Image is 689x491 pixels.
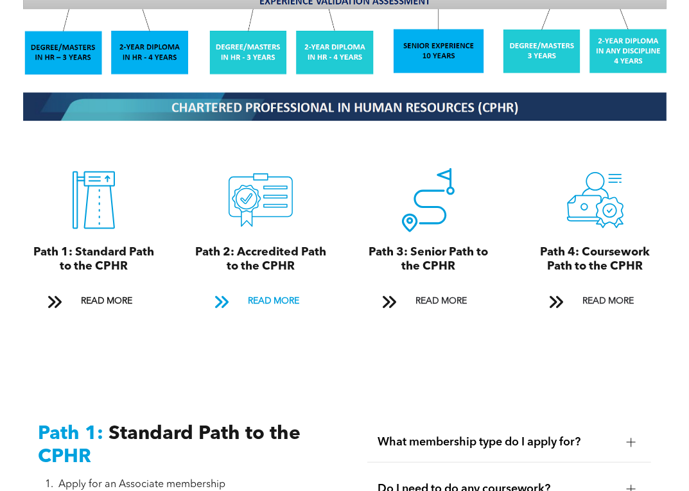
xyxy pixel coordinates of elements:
span: READ MORE [411,289,471,313]
span: READ MORE [243,289,304,313]
a: READ MORE [39,289,149,313]
span: Path 4: Coursework Path to the CPHR [540,246,650,272]
a: READ MORE [205,289,316,313]
span: What membership type do I apply for? [378,435,616,449]
span: READ MORE [76,289,137,313]
span: Path 3: Senior Path to the CPHR [369,246,488,272]
span: Standard Path to the [109,424,301,444]
a: READ MORE [373,289,484,313]
span: Apply for an Associate membership [58,479,225,490]
span: Path 1: [38,424,103,444]
span: Path 2: Accredited Path to the CPHR [195,246,326,272]
span: READ MORE [578,289,638,313]
span: Path 1: Standard Path to the CPHR [33,246,154,272]
a: READ MORE [540,289,650,313]
span: CPHR [38,447,91,467]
